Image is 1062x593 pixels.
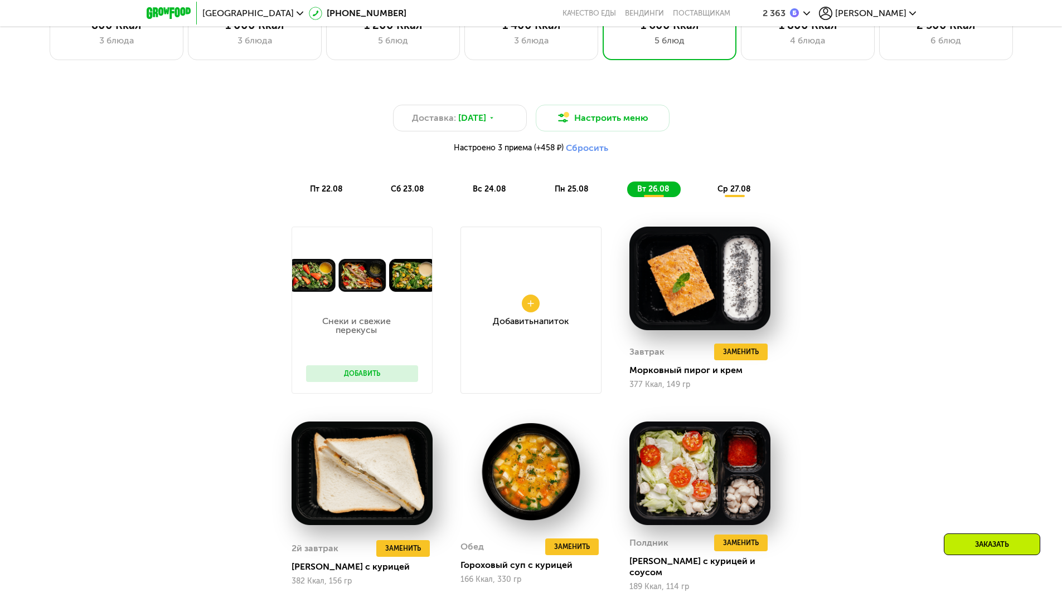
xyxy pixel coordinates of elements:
div: 382 Ккал, 156 гр [292,577,433,586]
div: [PERSON_NAME] с курицей [292,561,442,572]
div: Добавить [493,317,569,326]
span: сб 23.08 [391,184,424,194]
span: Заменить [723,537,759,548]
button: Добавить [306,365,418,382]
button: Заменить [376,540,430,557]
div: Морковный пирог и крем [629,365,779,376]
span: Доставка: [412,111,456,125]
span: [DATE] [458,111,486,125]
button: Настроить меню [536,105,670,131]
a: Качество еды [562,9,616,18]
button: Заменить [714,535,768,551]
span: ср 27.08 [717,184,751,194]
div: 2 363 [763,9,785,18]
span: пн 25.08 [555,184,589,194]
span: Заменить [385,543,421,554]
div: 3 блюда [200,34,310,47]
span: Настроено 3 приема (+458 ₽) [454,144,564,152]
div: 377 Ккал, 149 гр [629,380,770,389]
div: Заказать [944,533,1040,555]
span: [PERSON_NAME] [835,9,906,18]
div: 4 блюда [753,34,863,47]
div: поставщикам [673,9,730,18]
span: пт 22.08 [310,184,343,194]
button: Заменить [714,344,768,360]
div: Полдник [629,535,668,551]
div: Обед [460,538,484,555]
span: Напиток [534,316,569,326]
div: 5 блюд [338,34,448,47]
span: Заменить [554,541,590,552]
span: вс 24.08 [473,184,506,194]
div: [PERSON_NAME] с курицей и соусом [629,556,779,578]
p: Снеки и свежие перекусы [306,317,407,335]
div: 3 блюда [61,34,172,47]
button: Заменить [545,538,599,555]
span: вт 26.08 [637,184,670,194]
div: Завтрак [629,344,665,360]
button: Сбросить [566,143,608,154]
div: 2й завтрак [292,540,338,557]
div: 3 блюда [476,34,586,47]
a: [PHONE_NUMBER] [309,7,406,20]
div: 166 Ккал, 330 гр [460,575,602,584]
div: 5 блюд [614,34,725,47]
a: Вендинги [625,9,664,18]
div: 6 блюд [891,34,1001,47]
div: 189 Ккал, 114 гр [629,582,770,591]
span: Заменить [723,346,759,357]
span: [GEOGRAPHIC_DATA] [202,9,294,18]
div: Гороховый суп с курицей [460,560,610,571]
